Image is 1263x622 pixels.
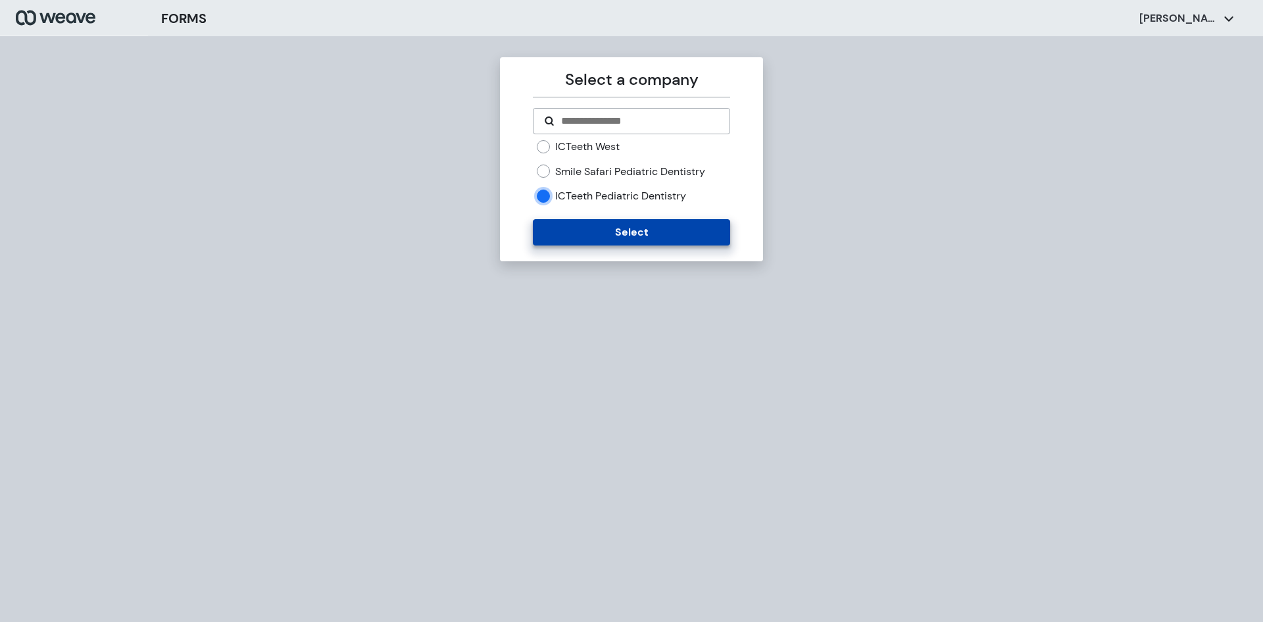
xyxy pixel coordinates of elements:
button: Select [533,219,730,246]
input: Search [560,113,718,129]
h3: FORMS [161,9,207,28]
label: Smile Safari Pediatric Dentistry [555,165,705,179]
p: Select a company [533,68,730,91]
p: [PERSON_NAME] [1139,11,1218,26]
label: ICTeeth West [555,140,620,154]
label: ICTeeth Pediatric Dentistry [555,189,686,203]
